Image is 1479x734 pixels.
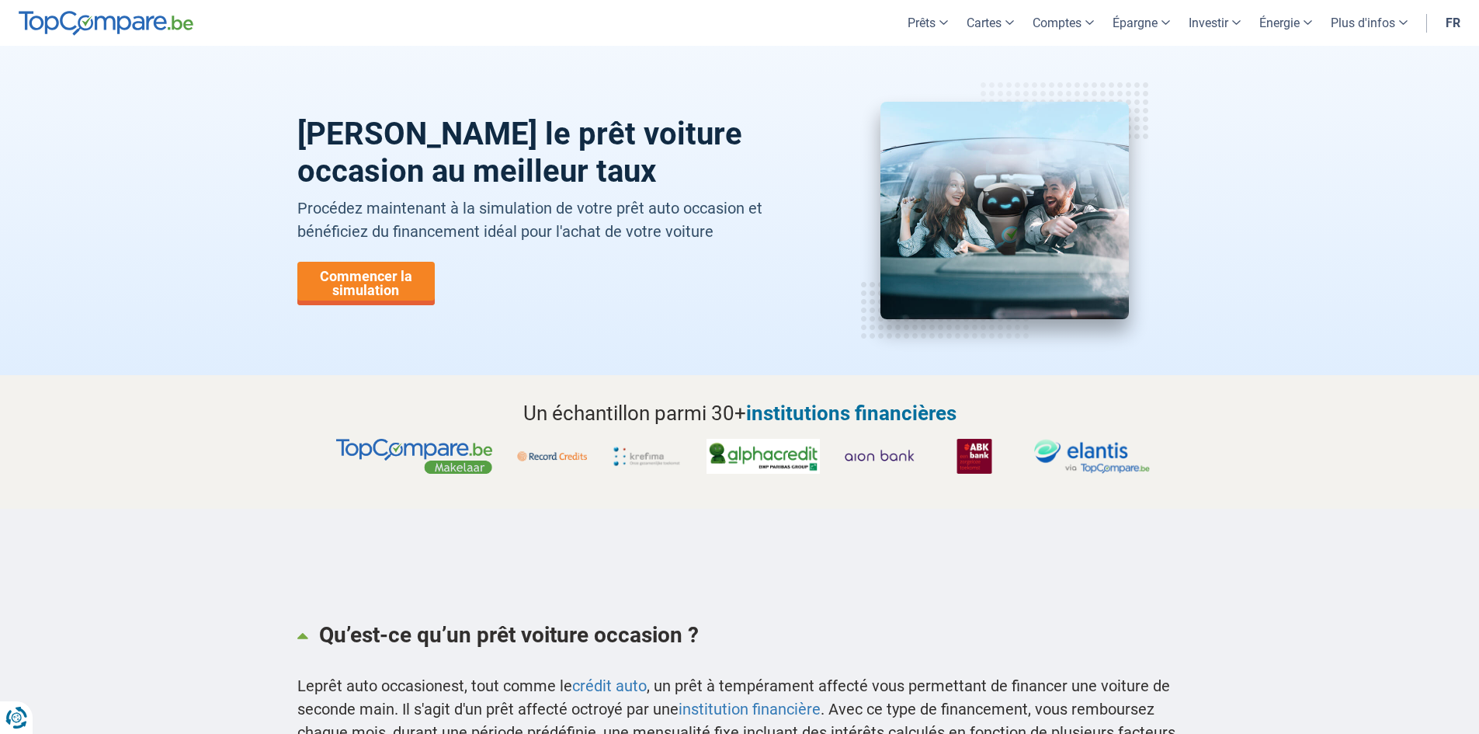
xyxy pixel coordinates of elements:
[746,402,956,425] span: institutions financières
[612,439,682,474] img: Krefima
[939,439,1009,474] img: ABK Bank
[1034,439,1150,474] img: Elantis via TopCompare
[297,116,804,190] h1: [PERSON_NAME] le prêt voiture occasion au meilleur taux
[517,439,587,474] img: Record Credits
[297,398,1182,428] h2: Un échantillon parmi 30+
[297,197,804,243] p: Procédez maintenant à la simulation de votre prêt auto occasion et bénéficiez du financement idéa...
[19,11,193,36] img: TopCompare
[297,262,435,305] a: Commencer la simulation
[845,439,915,474] img: Aion Bank
[297,607,1182,663] a: Qu’est-ce qu’un prêt voiture occasion ?
[297,677,314,695] span: Le
[314,677,443,695] span: prêt auto occasion
[572,677,647,695] a: crédit auto
[679,700,821,718] a: institution financière
[707,439,820,474] img: Alphacredit
[880,102,1129,319] img: prêt voiture occasion
[297,677,1170,718] span: , un prêt à tempérament affecté vous permettant de financer une voiture de seconde main. Il s'agi...
[443,677,572,695] span: est, tout comme le
[336,439,491,474] img: TopCompare, makelaars partner voor jouw krediet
